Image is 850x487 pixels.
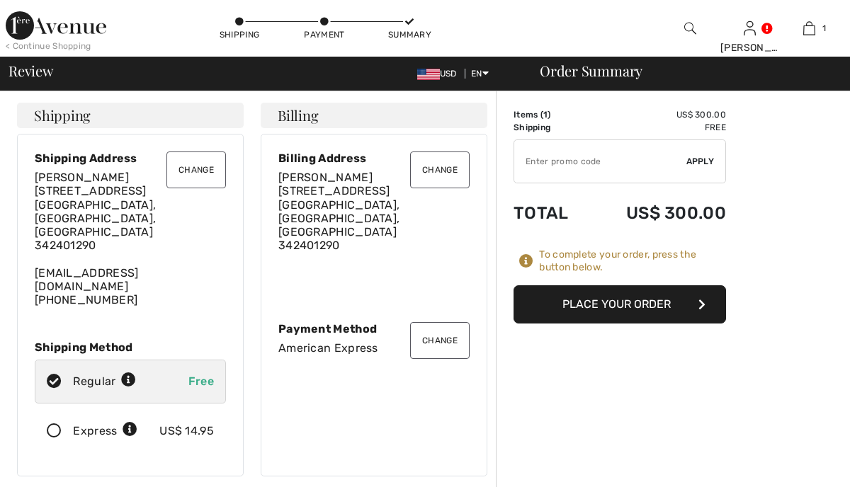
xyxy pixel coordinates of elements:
div: US$ 14.95 [159,423,214,440]
span: EN [471,69,489,79]
div: [EMAIL_ADDRESS][DOMAIN_NAME] [PHONE_NUMBER] [35,171,226,306]
span: Billing [278,108,318,122]
div: Shipping Address [35,151,226,165]
div: Shipping Method [35,340,226,354]
td: Shipping [514,121,589,134]
a: 1 [780,20,838,37]
span: 1 [543,110,548,120]
button: Place Your Order [514,285,726,323]
td: US$ 300.00 [589,189,726,237]
td: Items ( ) [514,108,589,121]
span: Shipping [34,108,91,122]
div: Payment Method [278,322,470,336]
input: Promo code [514,140,686,183]
img: My Bag [803,20,815,37]
img: My Info [744,20,756,37]
div: Express [73,423,137,440]
button: Change [410,151,470,188]
span: [PERSON_NAME] [278,171,373,184]
td: US$ 300.00 [589,108,726,121]
div: Shipping [218,28,261,41]
td: Free [589,121,726,134]
div: Order Summary [523,64,841,78]
a: Sign In [744,21,756,35]
span: Review [8,64,53,78]
td: Total [514,189,589,237]
img: US Dollar [417,69,440,80]
div: Billing Address [278,151,470,165]
img: 1ère Avenue [6,11,106,40]
span: [PERSON_NAME] [35,171,129,184]
span: Apply [686,155,715,168]
span: USD [417,69,463,79]
div: Payment [303,28,346,41]
span: Free [188,374,214,388]
button: Change [166,151,226,188]
div: To complete your order, press the button below. [539,248,726,274]
button: Change [410,322,470,359]
img: search the website [684,20,696,37]
span: [STREET_ADDRESS] [GEOGRAPHIC_DATA], [GEOGRAPHIC_DATA], [GEOGRAPHIC_DATA] 342401290 [35,184,156,252]
span: [STREET_ADDRESS] [GEOGRAPHIC_DATA], [GEOGRAPHIC_DATA], [GEOGRAPHIC_DATA] 342401290 [278,184,399,252]
span: 1 [822,22,826,35]
div: Summary [388,28,431,41]
div: < Continue Shopping [6,40,91,52]
div: [PERSON_NAME] [720,40,778,55]
div: Regular [73,373,136,390]
div: American Express [278,341,470,355]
